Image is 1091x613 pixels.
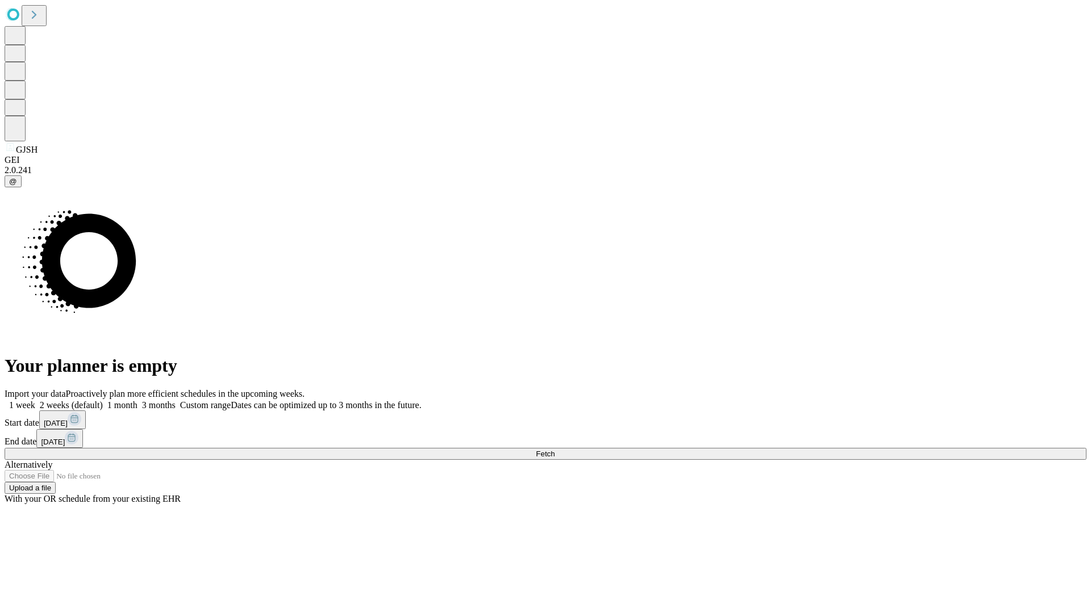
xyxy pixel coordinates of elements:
span: Import your data [5,389,66,398]
span: Dates can be optimized up to 3 months in the future. [231,400,421,410]
h1: Your planner is empty [5,355,1086,376]
button: [DATE] [36,429,83,448]
div: Start date [5,410,1086,429]
span: 2 weeks (default) [40,400,103,410]
button: Fetch [5,448,1086,460]
button: Upload a file [5,482,56,494]
span: [DATE] [44,419,68,427]
span: @ [9,177,17,186]
span: [DATE] [41,438,65,446]
button: [DATE] [39,410,86,429]
span: Fetch [536,450,555,458]
span: Proactively plan more efficient schedules in the upcoming weeks. [66,389,305,398]
span: With your OR schedule from your existing EHR [5,494,181,503]
span: 1 month [107,400,138,410]
span: Custom range [180,400,231,410]
span: GJSH [16,145,38,154]
span: 3 months [142,400,176,410]
div: End date [5,429,1086,448]
div: 2.0.241 [5,165,1086,175]
button: @ [5,175,22,187]
span: Alternatively [5,460,52,469]
div: GEI [5,155,1086,165]
span: 1 week [9,400,35,410]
